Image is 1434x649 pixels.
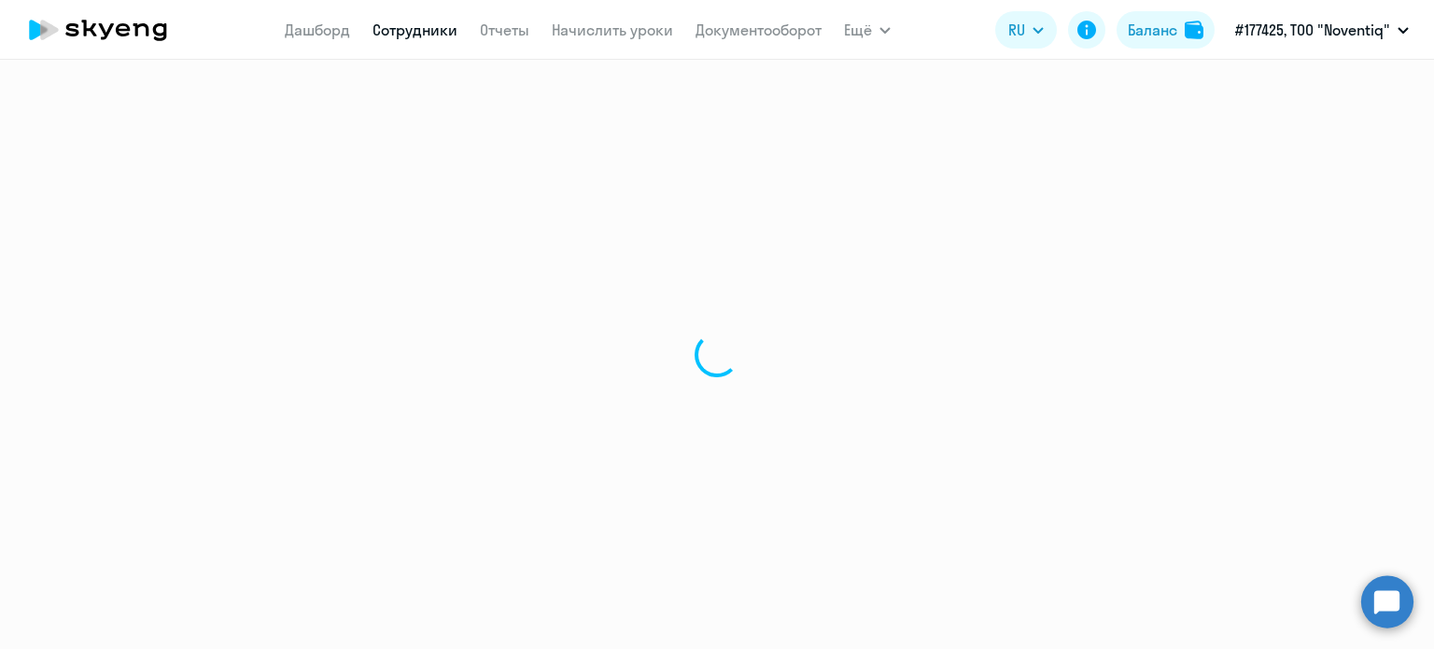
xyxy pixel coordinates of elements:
p: #177425, ТОО "Noventiq" [1235,19,1390,41]
a: Дашборд [285,21,350,39]
button: Ещё [844,11,891,49]
span: RU [1008,19,1025,41]
a: Начислить уроки [552,21,673,39]
button: Балансbalance [1117,11,1215,49]
button: #177425, ТОО "Noventiq" [1226,7,1418,52]
div: Баланс [1128,19,1177,41]
span: Ещё [844,19,872,41]
a: Отчеты [480,21,529,39]
a: Документооборот [696,21,822,39]
a: Сотрудники [373,21,457,39]
img: balance [1185,21,1203,39]
button: RU [995,11,1057,49]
